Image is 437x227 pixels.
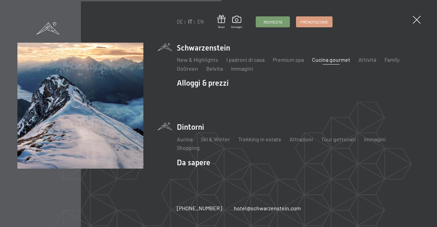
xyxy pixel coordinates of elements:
span: Buoni [217,25,225,29]
a: Premium spa [273,56,304,63]
a: Aurina [177,136,193,142]
a: Immagini [231,16,242,29]
a: Ski & Winter [201,136,230,142]
span: Prenotazione [300,19,328,25]
a: Shopping [177,144,200,151]
a: Trekking in estate [238,136,281,142]
a: Immagini [231,65,253,72]
a: hotel@schwarzenstein.com [234,204,301,212]
a: Prenotazione [296,17,332,27]
span: Immagini [231,25,242,29]
a: DE [177,19,183,25]
a: I padroni di casa [226,56,265,63]
a: Belvita [206,65,223,72]
a: EN [197,19,204,25]
a: GoGreen [177,65,198,72]
a: New & Highlights [177,56,218,63]
a: Tour gettonati [321,136,356,142]
a: Attrazioni [290,136,313,142]
a: Family [384,56,399,63]
a: Richiesta [256,17,290,27]
a: Immagini [364,136,386,142]
a: Buoni [217,15,225,29]
a: Attività [358,56,376,63]
span: Richiesta [264,19,282,25]
a: IT [188,19,192,25]
span: [PHONE_NUMBER] [177,205,222,211]
a: [PHONE_NUMBER] [177,204,222,212]
a: Cucina gourmet [312,56,350,63]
